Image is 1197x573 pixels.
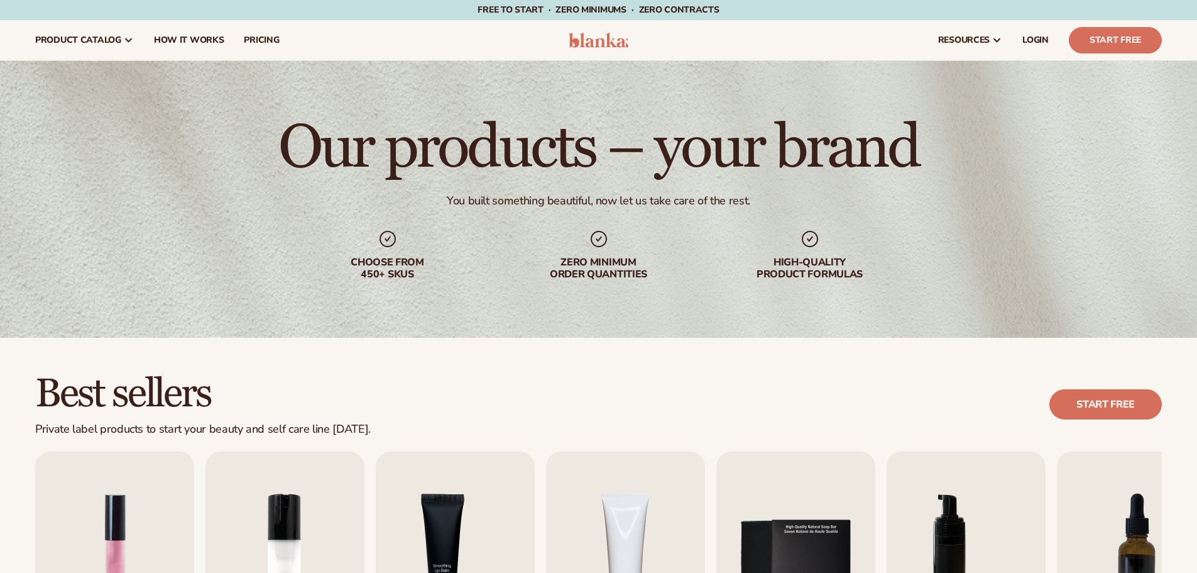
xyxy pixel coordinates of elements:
[1049,389,1162,420] a: Start free
[35,423,371,437] div: Private label products to start your beauty and self care line [DATE].
[144,20,234,60] a: How It Works
[1012,20,1059,60] a: LOGIN
[938,35,990,45] span: resources
[730,257,890,281] div: High-quality product formulas
[244,35,279,45] span: pricing
[25,20,144,60] a: product catalog
[278,118,919,179] h1: Our products – your brand
[1022,35,1049,45] span: LOGIN
[35,35,121,45] span: product catalog
[35,373,371,415] h2: Best sellers
[478,4,719,16] span: Free to start · ZERO minimums · ZERO contracts
[1069,27,1162,53] a: Start Free
[154,35,224,45] span: How It Works
[234,20,289,60] a: pricing
[307,257,468,281] div: Choose from 450+ Skus
[569,33,628,48] img: logo
[928,20,1012,60] a: resources
[518,257,679,281] div: Zero minimum order quantities
[447,194,750,208] div: You built something beautiful, now let us take care of the rest.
